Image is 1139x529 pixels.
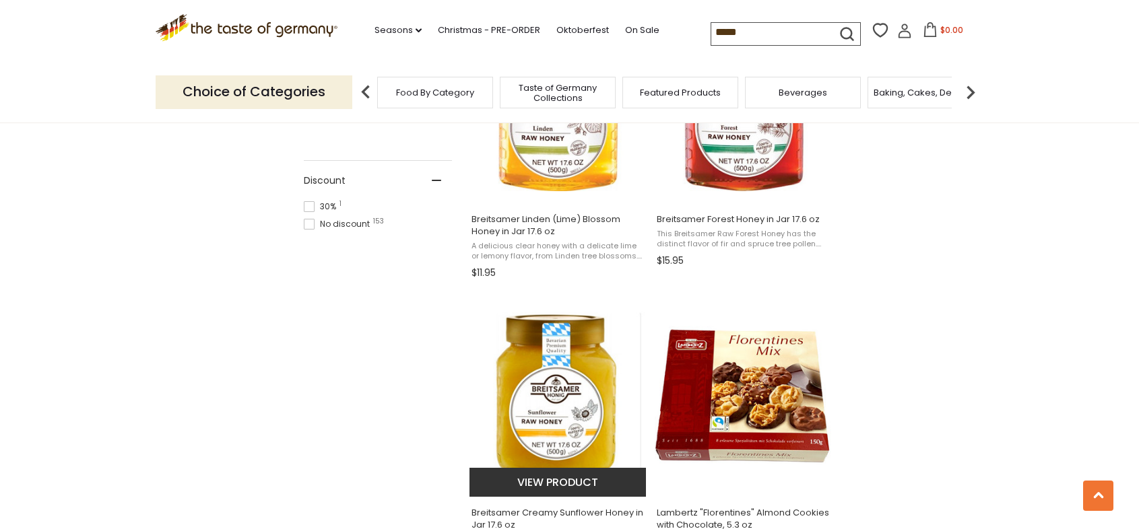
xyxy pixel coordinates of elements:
a: Baking, Cakes, Desserts [874,87,978,98]
span: This Breitsamer Raw Forest Honey has the distinct flavor of fir and spruce tree pollen. Great wit... [657,229,831,250]
button: View product [469,468,647,497]
span: 30% [304,201,340,213]
a: Featured Products [640,87,721,98]
span: Breitsamer Forest Honey in Jar 17.6 oz [657,213,831,225]
span: Breitsamer Linden (Lime) Blossom Honey in Jar 17.6 oz [471,213,646,238]
span: No discount [304,218,374,230]
a: Food By Category [396,87,474,98]
a: Christmas - PRE-ORDER [438,23,540,38]
span: $15.95 [657,254,684,268]
a: Breitsamer Forest Honey in Jar 17.6 oz [655,1,833,272]
a: Taste of Germany Collections [504,83,612,103]
img: previous arrow [352,79,379,106]
span: Discount [304,174,346,188]
a: Beverages [779,87,827,98]
span: A delicious clear honey with a delicate lime or lemony flavor, from Linden tree blossoms. From [G... [471,241,646,262]
img: Breitsamer Creamy Sunflower Honey in Jar 17.6 oz [469,307,648,485]
span: 1 [339,201,341,207]
span: $0.00 [940,24,963,36]
a: On Sale [625,23,659,38]
img: next arrow [957,79,984,106]
span: $11.95 [471,266,496,280]
a: Oktoberfest [556,23,609,38]
a: Breitsamer Linden (Lime) Blossom Honey in Jar 17.6 oz [469,1,648,284]
a: Seasons [375,23,422,38]
button: $0.00 [915,22,972,42]
span: 153 [373,218,384,225]
p: Choice of Categories [156,75,352,108]
img: Lambertz "Florentines" Almond Cookies with Chocolate, 5.3 oz [655,307,833,485]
